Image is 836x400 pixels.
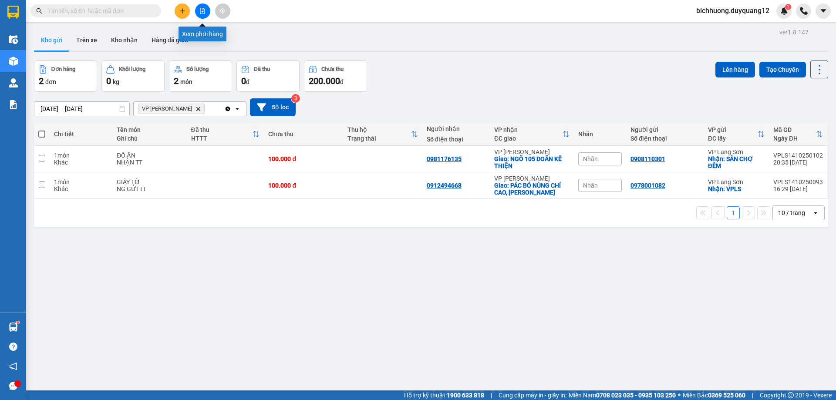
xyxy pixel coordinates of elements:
sup: 1 [17,321,19,324]
div: VP gửi [708,126,758,133]
div: ĐỒ ĂN [117,152,182,159]
div: Thu hộ [347,126,411,133]
span: caret-down [819,7,827,15]
div: VPLS1410250093 [773,178,823,185]
div: Nhận: SÂN CHỢ ĐÊM [708,155,765,169]
div: VP Lạng Sơn [708,178,765,185]
button: Khối lượng0kg [101,61,165,92]
span: 2 [39,76,44,86]
button: Hàng đã giao [145,30,195,50]
svg: Delete [196,106,201,111]
div: Ghi chú [117,135,182,142]
div: 1 món [54,178,108,185]
div: Đơn hàng [51,66,75,72]
button: file-add [195,3,210,19]
sup: 1 [785,4,791,10]
button: Chưa thu200.000đ [304,61,367,92]
div: 100.000 đ [268,182,339,189]
span: đơn [45,78,56,85]
div: Chưa thu [321,66,344,72]
span: Miền Bắc [683,390,745,400]
div: Ngày ĐH [773,135,816,142]
div: VP Lạng Sơn [708,148,765,155]
div: HTTT [191,135,253,142]
svg: open [812,209,819,216]
svg: Clear all [224,105,231,112]
img: warehouse-icon [9,35,18,44]
div: Khác [54,185,108,192]
span: 200.000 [309,76,340,86]
div: 10 / trang [778,208,805,217]
span: 0 [106,76,111,86]
span: message [9,382,17,390]
div: 16:29 [DATE] [773,185,823,192]
img: warehouse-icon [9,78,18,87]
strong: 0708 023 035 - 0935 103 250 [596,392,676,399]
span: aim [219,8,226,14]
span: search [36,8,42,14]
span: 2 [174,76,179,86]
img: phone-icon [800,7,808,15]
span: 0 [241,76,246,86]
th: Toggle SortBy [769,123,827,146]
div: Chưa thu [268,131,339,138]
button: caret-down [816,3,831,19]
th: Toggle SortBy [704,123,769,146]
div: ĐC lấy [708,135,758,142]
span: Miền Nam [569,390,676,400]
div: 0912494668 [427,182,462,189]
button: plus [175,3,190,19]
div: 0981176135 [427,155,462,162]
th: Toggle SortBy [343,123,422,146]
span: | [491,390,492,400]
span: đ [340,78,344,85]
input: Selected VP Minh Khai. [206,104,207,113]
div: 0908110301 [630,155,665,162]
span: Nhãn [583,155,598,162]
input: Tìm tên, số ĐT hoặc mã đơn [48,6,151,16]
div: VP nhận [494,126,563,133]
span: Nhãn [583,182,598,189]
div: Số điện thoại [630,135,699,142]
div: GIẤY TỜ [117,178,182,185]
span: VP Minh Khai [142,105,192,112]
div: Khác [54,159,108,166]
span: đ [246,78,249,85]
div: NG GỬI TT [117,185,182,192]
th: Toggle SortBy [490,123,574,146]
svg: open [234,105,241,112]
button: aim [215,3,230,19]
strong: 1900 633 818 [447,392,484,399]
div: Đã thu [254,66,270,72]
button: Trên xe [69,30,104,50]
div: Mã GD [773,126,816,133]
span: | [752,390,753,400]
div: Khối lượng [119,66,145,72]
div: VP [PERSON_NAME] [494,175,570,182]
div: Giao: NGÕ 105 DOÃN KẾ THIỆN [494,155,570,169]
div: Nhãn [578,131,622,138]
div: Số điện thoại [427,136,485,143]
img: solution-icon [9,100,18,109]
span: copyright [788,392,794,398]
img: logo-vxr [7,6,19,19]
span: question-circle [9,343,17,351]
button: Số lượng2món [169,61,232,92]
span: bichhuong.duyquang12 [689,5,776,16]
div: Số lượng [186,66,209,72]
button: Kho nhận [104,30,145,50]
span: món [180,78,192,85]
div: Giao: PÁC BÓ NÙNG CHÍ CAO, CAO BẰNG [494,182,570,196]
div: Trạng thái [347,135,411,142]
div: VPLS1410250102 [773,152,823,159]
div: ĐC giao [494,135,563,142]
div: 20:35 [DATE] [773,159,823,166]
button: Bộ lọc [250,98,296,116]
div: VP [PERSON_NAME] [494,148,570,155]
button: Đã thu0đ [236,61,300,92]
div: 0978001082 [630,182,665,189]
div: Tên món [117,126,182,133]
span: Hỗ trợ kỹ thuật: [404,390,484,400]
span: VP Minh Khai, close by backspace [138,104,205,114]
span: Cung cấp máy in - giấy in: [499,390,566,400]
